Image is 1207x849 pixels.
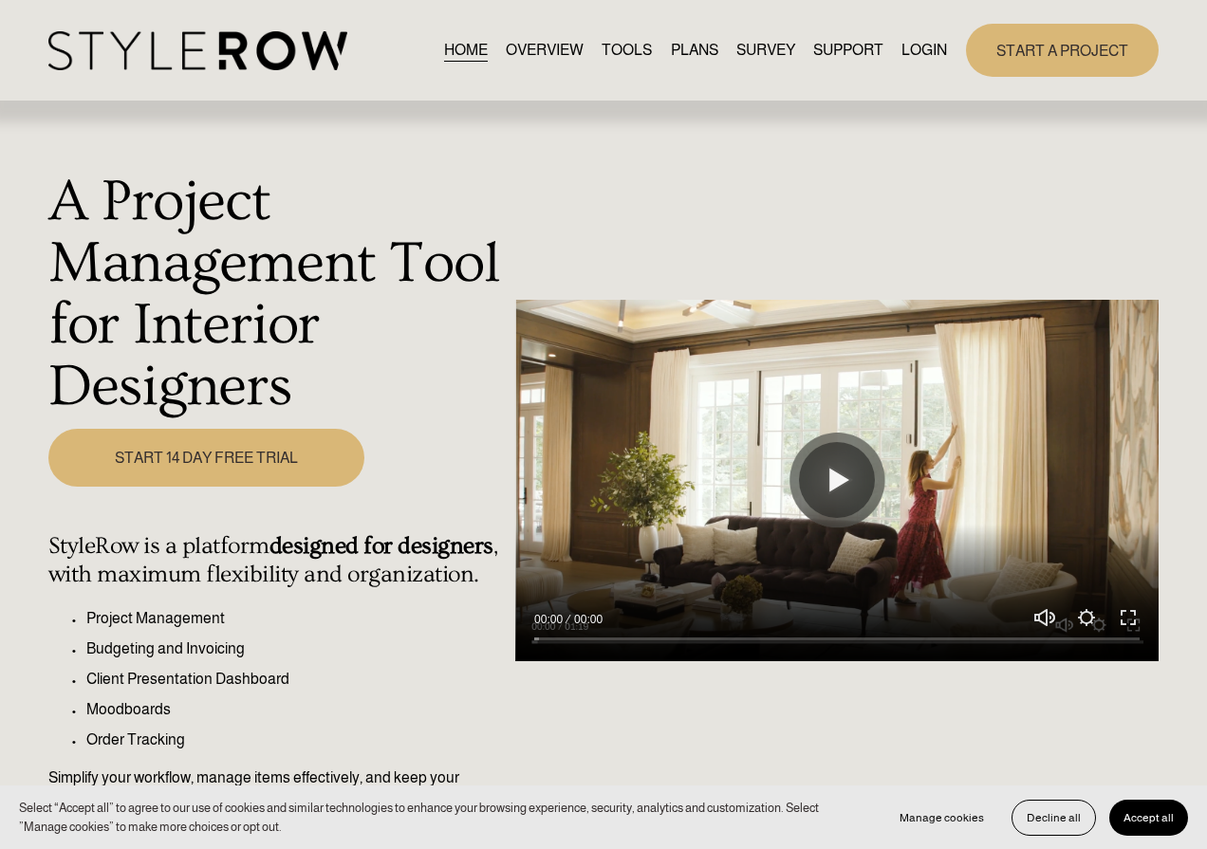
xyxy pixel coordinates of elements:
p: Simplify your workflow, manage items effectively, and keep your business running seamlessly. [48,766,505,812]
p: Moodboards [86,698,505,721]
input: Seek [534,632,1140,645]
a: START 14 DAY FREE TRIAL [48,429,365,487]
p: Order Tracking [86,729,505,751]
h4: StyleRow is a platform , with maximum flexibility and organization. [48,532,505,588]
strong: designed for designers [269,532,493,560]
a: folder dropdown [813,38,883,64]
a: OVERVIEW [506,38,584,64]
a: LOGIN [901,38,947,64]
div: Current time [534,610,567,629]
span: Accept all [1123,811,1174,824]
a: PLANS [671,38,718,64]
div: Duration [567,610,607,629]
span: Manage cookies [900,811,984,824]
p: Client Presentation Dashboard [86,668,505,691]
span: SUPPORT [813,39,883,62]
button: Accept all [1109,800,1188,836]
button: Manage cookies [885,800,998,836]
p: Budgeting and Invoicing [86,637,505,660]
a: HOME [444,38,488,64]
p: Project Management [86,607,505,630]
a: TOOLS [602,38,652,64]
p: Select “Accept all” to agree to our use of cookies and similar technologies to enhance your brows... [19,799,866,836]
h1: A Project Management Tool for Interior Designers [48,171,505,418]
a: SURVEY [736,38,795,64]
button: Play [799,442,875,518]
a: START A PROJECT [966,24,1159,76]
span: Decline all [1027,811,1081,824]
button: Decline all [1012,800,1096,836]
img: StyleRow [48,31,347,70]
